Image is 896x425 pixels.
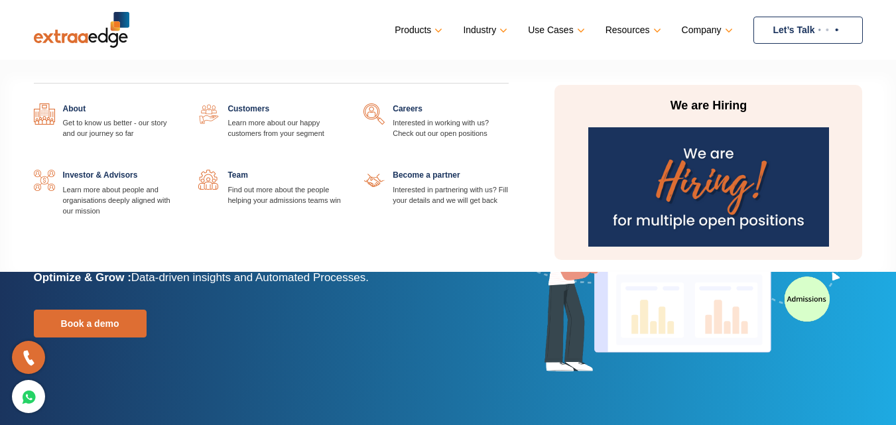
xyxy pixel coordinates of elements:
p: We are Hiring [584,98,833,114]
a: Use Cases [528,21,582,40]
a: Industry [463,21,505,40]
a: Company [682,21,730,40]
a: Products [395,21,440,40]
a: Let’s Talk [753,17,863,44]
a: Resources [606,21,659,40]
a: Book a demo [34,310,147,337]
b: Optimize & Grow : [34,271,131,284]
span: Data-driven insights and Automated Processes. [131,271,369,284]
